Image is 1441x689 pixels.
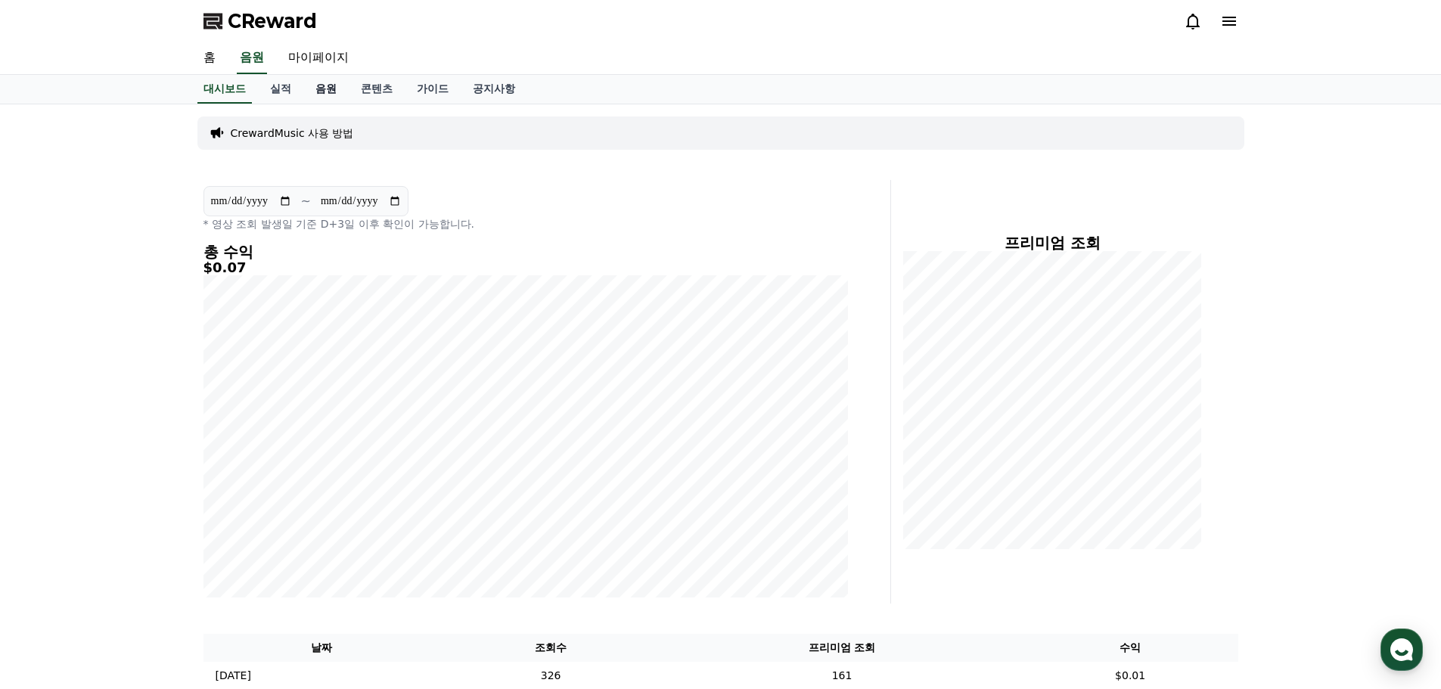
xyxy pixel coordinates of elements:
[440,634,661,662] th: 조회수
[203,9,317,33] a: CReward
[195,480,290,517] a: 설정
[203,260,848,275] h5: $0.07
[276,42,361,74] a: 마이페이지
[228,9,317,33] span: CReward
[661,634,1022,662] th: 프리미엄 조회
[203,634,440,662] th: 날짜
[197,75,252,104] a: 대시보드
[5,480,100,517] a: 홈
[48,502,57,514] span: 홈
[203,244,848,260] h4: 총 수익
[100,480,195,517] a: 대화
[237,42,267,74] a: 음원
[303,75,349,104] a: 음원
[349,75,405,104] a: 콘텐츠
[191,42,228,74] a: 홈
[1023,634,1238,662] th: 수익
[461,75,527,104] a: 공지사항
[405,75,461,104] a: 가이드
[301,192,311,210] p: ~
[903,234,1202,251] h4: 프리미엄 조회
[203,216,848,231] p: * 영상 조회 발생일 기준 D+3일 이후 확인이 가능합니다.
[234,502,252,514] span: 설정
[231,126,354,141] a: CrewardMusic 사용 방법
[138,503,157,515] span: 대화
[258,75,303,104] a: 실적
[216,668,251,684] p: [DATE]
